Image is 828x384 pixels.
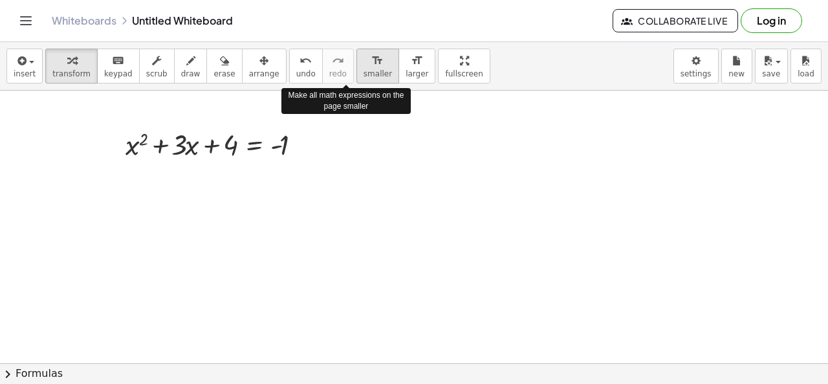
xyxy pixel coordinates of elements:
button: erase [206,49,242,84]
button: Toggle navigation [16,10,36,31]
button: Collaborate Live [613,9,738,32]
span: larger [406,69,428,78]
button: transform [45,49,98,84]
button: keyboardkeypad [97,49,140,84]
span: transform [52,69,91,78]
button: new [721,49,752,84]
button: fullscreen [438,49,490,84]
i: format_size [411,53,423,69]
span: save [762,69,780,78]
span: scrub [146,69,168,78]
span: keypad [104,69,133,78]
span: arrange [249,69,279,78]
button: format_sizelarger [398,49,435,84]
span: load [798,69,814,78]
button: scrub [139,49,175,84]
span: insert [14,69,36,78]
button: arrange [242,49,287,84]
span: fullscreen [445,69,483,78]
span: settings [681,69,712,78]
i: keyboard [112,53,124,69]
button: Log in [741,8,802,33]
span: smaller [364,69,392,78]
button: undoundo [289,49,323,84]
button: save [755,49,788,84]
button: insert [6,49,43,84]
span: new [728,69,745,78]
span: Collaborate Live [624,15,727,27]
span: undo [296,69,316,78]
div: Make all math expressions on the page smaller [281,88,411,114]
i: undo [300,53,312,69]
a: Whiteboards [52,14,116,27]
button: redoredo [322,49,354,84]
span: redo [329,69,347,78]
button: settings [673,49,719,84]
i: redo [332,53,344,69]
i: format_size [371,53,384,69]
span: draw [181,69,201,78]
button: format_sizesmaller [356,49,399,84]
button: load [790,49,822,84]
span: erase [213,69,235,78]
button: draw [174,49,208,84]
